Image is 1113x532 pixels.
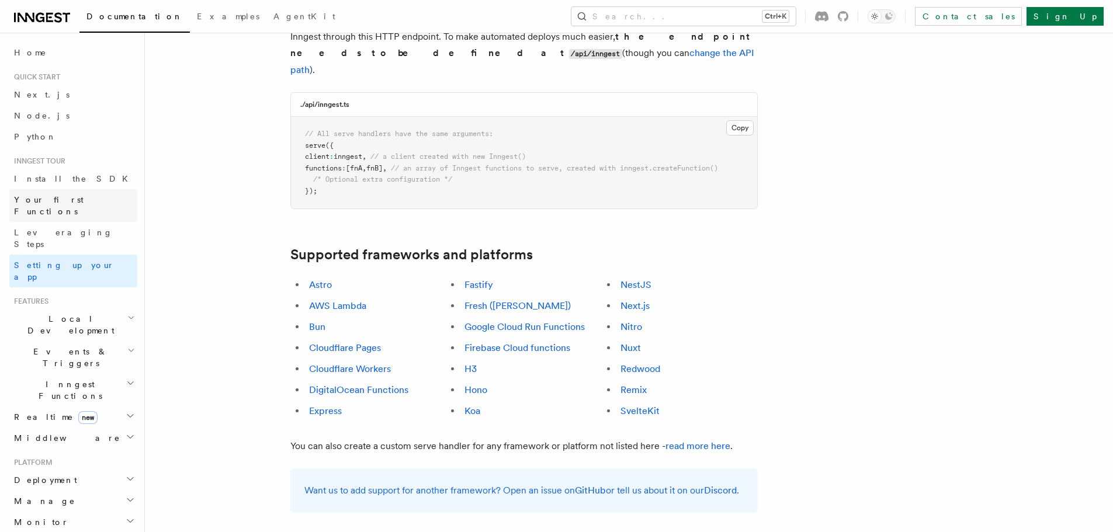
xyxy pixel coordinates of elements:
[9,427,137,448] button: Middleware
[9,297,48,306] span: Features
[9,516,69,528] span: Monitor
[190,4,266,32] a: Examples
[9,157,65,166] span: Inngest tour
[370,152,526,161] span: // a client created with new Inngest()
[366,164,383,172] span: fnB]
[464,405,480,416] a: Koa
[300,100,349,109] h3: ./api/inngest.ts
[14,260,115,281] span: Setting up your app
[197,12,259,21] span: Examples
[9,458,53,467] span: Platform
[9,222,137,255] a: Leveraging Steps
[309,363,391,374] a: Cloudflare Workers
[309,405,342,416] a: Express
[305,164,342,172] span: functions
[14,195,84,216] span: Your first Functions
[391,164,718,172] span: // an array of Inngest functions to serve, created with inngest.createFunction()
[342,164,346,172] span: :
[620,300,650,311] a: Next.js
[273,12,335,21] span: AgentKit
[9,432,120,444] span: Middleware
[9,495,75,507] span: Manage
[571,7,796,26] button: Search...Ctrl+K
[14,47,47,58] span: Home
[762,11,789,22] kbd: Ctrl+K
[915,7,1022,26] a: Contact sales
[305,152,330,161] span: client
[304,482,744,499] p: Want us to add support for another framework? Open an issue on or tell us about it on our .
[266,4,342,32] a: AgentKit
[14,132,57,141] span: Python
[309,384,408,395] a: DigitalOcean Functions
[305,187,317,195] span: });
[9,378,126,402] span: Inngest Functions
[346,164,362,172] span: [fnA
[665,440,730,451] a: read more here
[464,363,477,374] a: H3
[1027,7,1104,26] a: Sign Up
[325,141,334,149] span: ({
[305,130,493,138] span: // All serve handlers have the same arguments:
[14,174,135,183] span: Install the SDK
[9,491,137,512] button: Manage
[620,405,660,416] a: SvelteKit
[9,168,137,189] a: Install the SDK
[620,384,647,395] a: Remix
[86,12,183,21] span: Documentation
[9,346,127,369] span: Events & Triggers
[9,126,137,147] a: Python
[575,485,606,496] a: GitHub
[9,255,137,287] a: Setting up your app
[309,342,381,353] a: Cloudflare Pages
[9,84,137,105] a: Next.js
[9,72,60,82] span: Quick start
[9,406,137,427] button: Realtimenew
[383,164,387,172] span: ,
[464,384,487,395] a: Hono
[9,474,77,486] span: Deployment
[464,279,493,290] a: Fastify
[330,152,334,161] span: :
[9,411,98,423] span: Realtime
[14,228,113,249] span: Leveraging Steps
[290,12,758,78] p: Inngest provides a handler which adds an API endpoint to your router. You expose your functions t...
[9,105,137,126] a: Node.js
[313,175,452,183] span: /* Optional extra configuration */
[290,246,533,263] a: Supported frameworks and platforms
[309,321,325,332] a: Bun
[9,470,137,491] button: Deployment
[79,4,190,33] a: Documentation
[464,300,571,311] a: Fresh ([PERSON_NAME])
[9,42,137,63] a: Home
[868,9,896,23] button: Toggle dark mode
[9,374,137,406] button: Inngest Functions
[14,111,70,120] span: Node.js
[704,485,737,496] a: Discord
[620,321,642,332] a: Nitro
[9,308,137,341] button: Local Development
[309,300,366,311] a: AWS Lambda
[305,141,325,149] span: serve
[309,279,332,290] a: Astro
[464,342,570,353] a: Firebase Cloud functions
[464,321,585,332] a: Google Cloud Run Functions
[362,164,366,172] span: ,
[620,363,660,374] a: Redwood
[9,189,137,222] a: Your first Functions
[334,152,362,161] span: inngest
[726,120,754,135] button: Copy
[620,342,641,353] a: Nuxt
[9,341,137,374] button: Events & Triggers
[290,438,758,454] p: You can also create a custom serve handler for any framework or platform not listed here - .
[9,313,127,336] span: Local Development
[78,411,98,424] span: new
[569,49,622,59] code: /api/inngest
[620,279,651,290] a: NestJS
[14,90,70,99] span: Next.js
[362,152,366,161] span: ,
